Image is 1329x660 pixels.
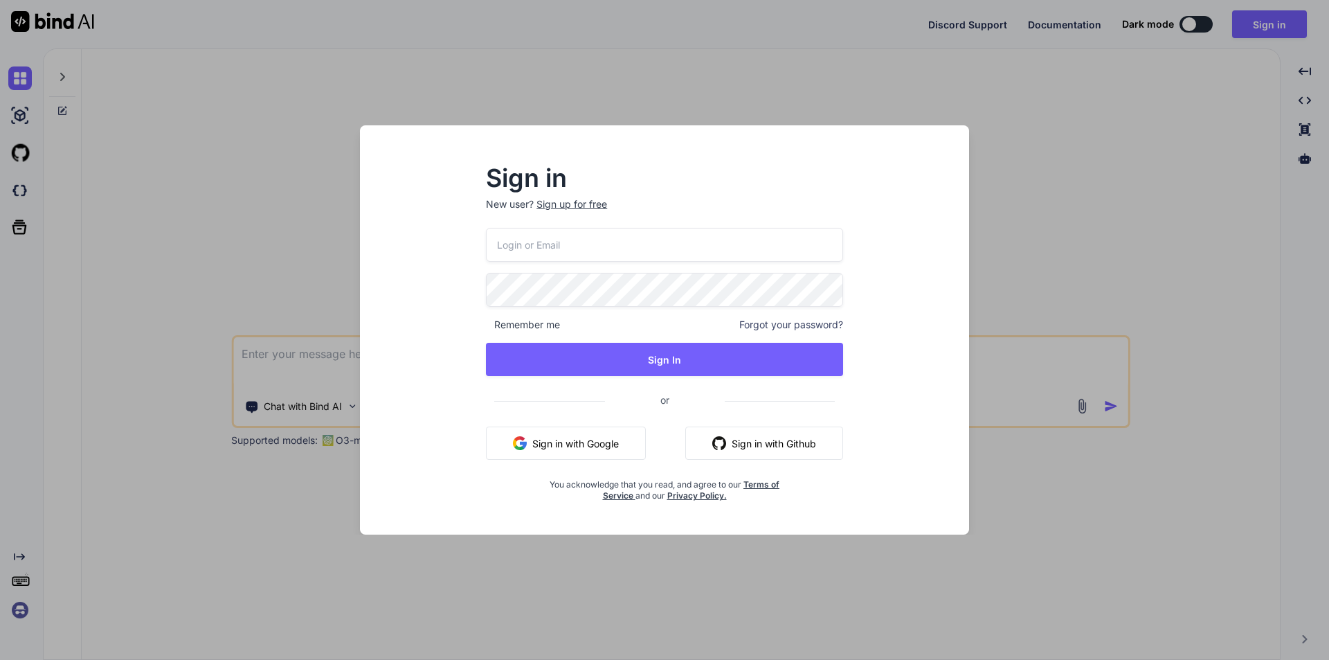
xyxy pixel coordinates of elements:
[739,318,843,332] span: Forgot your password?
[712,436,726,450] img: github
[513,436,527,450] img: google
[545,471,784,501] div: You acknowledge that you read, and agree to our and our
[486,427,646,460] button: Sign in with Google
[486,167,843,189] h2: Sign in
[603,479,780,501] a: Terms of Service
[486,318,560,332] span: Remember me
[605,383,725,417] span: or
[486,228,843,262] input: Login or Email
[536,197,607,211] div: Sign up for free
[667,490,727,501] a: Privacy Policy.
[486,197,843,228] p: New user?
[685,427,843,460] button: Sign in with Github
[486,343,843,376] button: Sign In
